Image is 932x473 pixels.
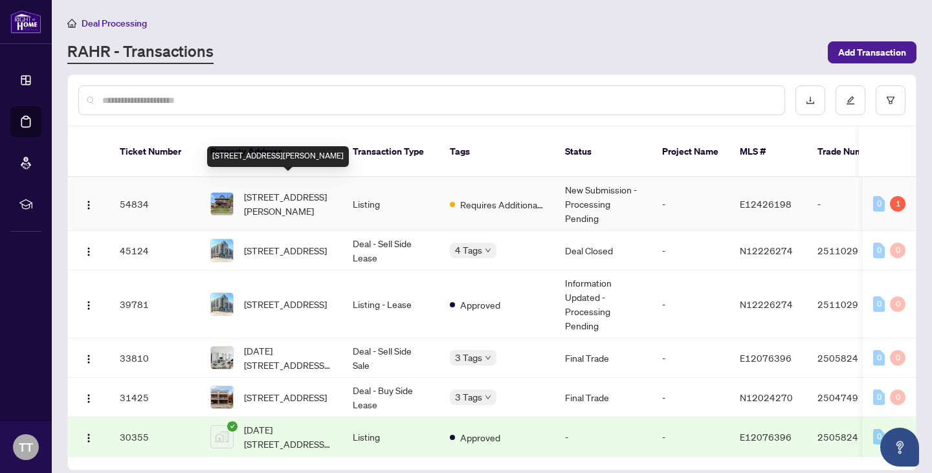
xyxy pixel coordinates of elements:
span: N12226274 [740,245,793,256]
button: Logo [78,426,99,447]
span: down [485,394,491,401]
div: 0 [873,296,885,312]
td: Listing - Lease [342,270,439,338]
td: 33810 [109,338,200,378]
td: Deal - Buy Side Lease [342,378,439,417]
span: download [806,96,815,105]
button: filter [876,85,905,115]
img: Logo [83,200,94,210]
td: 2505824 [807,338,898,378]
span: Add Transaction [838,42,906,63]
button: edit [836,85,865,115]
td: - [807,177,898,231]
img: Logo [83,354,94,364]
td: Deal - Sell Side Lease [342,231,439,270]
td: Deal - Sell Side Sale [342,338,439,378]
img: thumbnail-img [211,293,233,315]
td: Deal Closed [555,231,652,270]
td: Listing [342,417,439,457]
div: 0 [873,196,885,212]
span: Deal Processing [82,17,147,29]
button: Add Transaction [828,41,916,63]
img: thumbnail-img [211,239,233,261]
a: RAHR - Transactions [67,41,214,64]
button: Logo [78,347,99,368]
span: 4 Tags [455,243,482,258]
span: E12076396 [740,352,792,364]
span: [STREET_ADDRESS][PERSON_NAME] [244,190,332,218]
span: home [67,19,76,28]
span: TT [19,438,33,456]
th: MLS # [729,127,807,177]
span: down [485,355,491,361]
span: filter [886,96,895,105]
td: - [652,177,729,231]
span: [DATE][STREET_ADDRESS][DATE][PERSON_NAME][PERSON_NAME] [244,344,332,372]
td: 54834 [109,177,200,231]
th: Tags [439,127,555,177]
div: 1 [890,196,905,212]
img: thumbnail-img [211,347,233,369]
td: 2511029 [807,231,898,270]
div: 0 [873,390,885,405]
span: 3 Tags [455,350,482,365]
span: Approved [460,298,500,312]
span: check-circle [227,421,238,432]
img: thumbnail-img [211,193,233,215]
th: Trade Number [807,127,898,177]
button: Logo [78,193,99,214]
td: 30355 [109,417,200,457]
td: 39781 [109,270,200,338]
div: 0 [890,350,905,366]
div: 0 [890,390,905,405]
td: - [652,417,729,457]
button: download [795,85,825,115]
span: Requires Additional Docs [460,197,544,212]
span: edit [846,96,855,105]
td: - [652,378,729,417]
img: thumbnail-img [211,386,233,408]
td: - [652,338,729,378]
span: N12226274 [740,298,793,310]
div: 0 [873,429,885,445]
td: 2505824 [807,417,898,457]
td: 45124 [109,231,200,270]
div: 0 [890,296,905,312]
span: [STREET_ADDRESS] [244,243,327,258]
td: Listing [342,177,439,231]
th: Project Name [652,127,729,177]
th: Ticket Number [109,127,200,177]
div: [STREET_ADDRESS][PERSON_NAME] [207,146,349,167]
span: N12024270 [740,391,793,403]
td: Final Trade [555,378,652,417]
td: Final Trade [555,338,652,378]
img: Logo [83,393,94,404]
button: Logo [78,294,99,314]
span: [STREET_ADDRESS] [244,390,327,404]
span: E12076396 [740,431,792,443]
td: 31425 [109,378,200,417]
img: Logo [83,247,94,257]
img: Logo [83,300,94,311]
th: Status [555,127,652,177]
span: [STREET_ADDRESS] [244,297,327,311]
td: - [652,270,729,338]
td: - [652,231,729,270]
button: Logo [78,240,99,261]
button: Logo [78,387,99,408]
img: thumbnail-img [211,426,233,448]
td: 2511029 [807,270,898,338]
img: Logo [83,433,94,443]
td: 2504749 [807,378,898,417]
td: New Submission - Processing Pending [555,177,652,231]
button: Open asap [880,428,919,467]
td: - [555,417,652,457]
div: 0 [873,350,885,366]
span: E12426198 [740,198,792,210]
td: Information Updated - Processing Pending [555,270,652,338]
img: logo [10,10,41,34]
div: 0 [890,243,905,258]
div: 0 [873,243,885,258]
span: [DATE][STREET_ADDRESS][DATE][PERSON_NAME][PERSON_NAME] [244,423,332,451]
span: down [485,247,491,254]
